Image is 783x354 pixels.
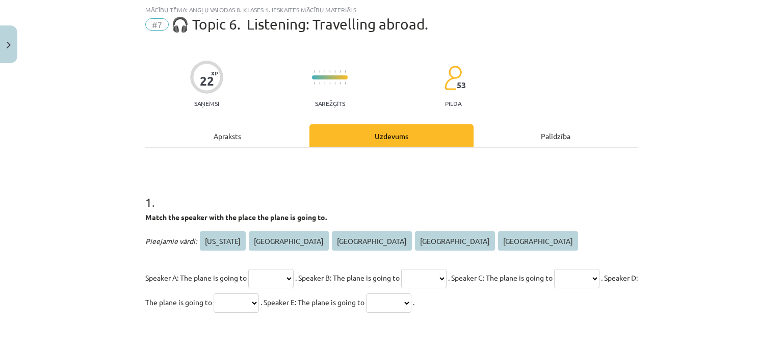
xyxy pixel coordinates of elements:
img: icon-short-line-57e1e144782c952c97e751825c79c345078a6d821885a25fce030b3d8c18986b.svg [340,82,341,85]
span: XP [211,70,218,76]
span: #7 [145,18,169,31]
img: icon-close-lesson-0947bae3869378f0d4975bcd49f059093ad1ed9edebbc8119c70593378902aed.svg [7,42,11,48]
p: pilda [445,100,461,107]
span: . Speaker B: The plane is going to [295,273,400,282]
img: icon-short-line-57e1e144782c952c97e751825c79c345078a6d821885a25fce030b3d8c18986b.svg [345,82,346,85]
span: Pieejamie vārdi: [145,236,197,246]
img: icon-short-line-57e1e144782c952c97e751825c79c345078a6d821885a25fce030b3d8c18986b.svg [319,70,320,73]
span: . Speaker C: The plane is going to [448,273,553,282]
img: icon-short-line-57e1e144782c952c97e751825c79c345078a6d821885a25fce030b3d8c18986b.svg [334,82,335,85]
div: Mācību tēma: Angļu valodas 8. klases 1. ieskaites mācību materiāls [145,6,638,13]
img: icon-short-line-57e1e144782c952c97e751825c79c345078a6d821885a25fce030b3d8c18986b.svg [314,70,315,73]
span: [GEOGRAPHIC_DATA] [249,231,329,251]
h1: 1 . [145,177,638,209]
img: icon-short-line-57e1e144782c952c97e751825c79c345078a6d821885a25fce030b3d8c18986b.svg [324,82,325,85]
img: icon-short-line-57e1e144782c952c97e751825c79c345078a6d821885a25fce030b3d8c18986b.svg [345,70,346,73]
div: 22 [200,74,214,88]
span: [GEOGRAPHIC_DATA] [332,231,412,251]
div: Palīdzība [474,124,638,147]
p: Sarežģīts [315,100,345,107]
strong: Match the speaker with the place the plane is going to. [145,212,327,222]
span: Speaker A: The plane is going to [145,273,247,282]
span: [US_STATE] [200,231,246,251]
p: Saņemsi [190,100,223,107]
span: . Speaker E: The plane is going to [260,297,364,307]
img: icon-short-line-57e1e144782c952c97e751825c79c345078a6d821885a25fce030b3d8c18986b.svg [329,82,330,85]
span: 53 [457,80,466,90]
img: icon-short-line-57e1e144782c952c97e751825c79c345078a6d821885a25fce030b3d8c18986b.svg [334,70,335,73]
span: 🎧 Topic 6. Listening: Travelling abroad. [171,16,428,33]
span: [GEOGRAPHIC_DATA] [498,231,578,251]
span: . [413,297,414,307]
div: Uzdevums [309,124,474,147]
div: Apraksts [145,124,309,147]
img: icon-short-line-57e1e144782c952c97e751825c79c345078a6d821885a25fce030b3d8c18986b.svg [340,70,341,73]
img: icon-short-line-57e1e144782c952c97e751825c79c345078a6d821885a25fce030b3d8c18986b.svg [319,82,320,85]
img: students-c634bb4e5e11cddfef0936a35e636f08e4e9abd3cc4e673bd6f9a4125e45ecb1.svg [444,65,462,91]
img: icon-short-line-57e1e144782c952c97e751825c79c345078a6d821885a25fce030b3d8c18986b.svg [314,82,315,85]
img: icon-short-line-57e1e144782c952c97e751825c79c345078a6d821885a25fce030b3d8c18986b.svg [329,70,330,73]
span: [GEOGRAPHIC_DATA] [415,231,495,251]
img: icon-short-line-57e1e144782c952c97e751825c79c345078a6d821885a25fce030b3d8c18986b.svg [324,70,325,73]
